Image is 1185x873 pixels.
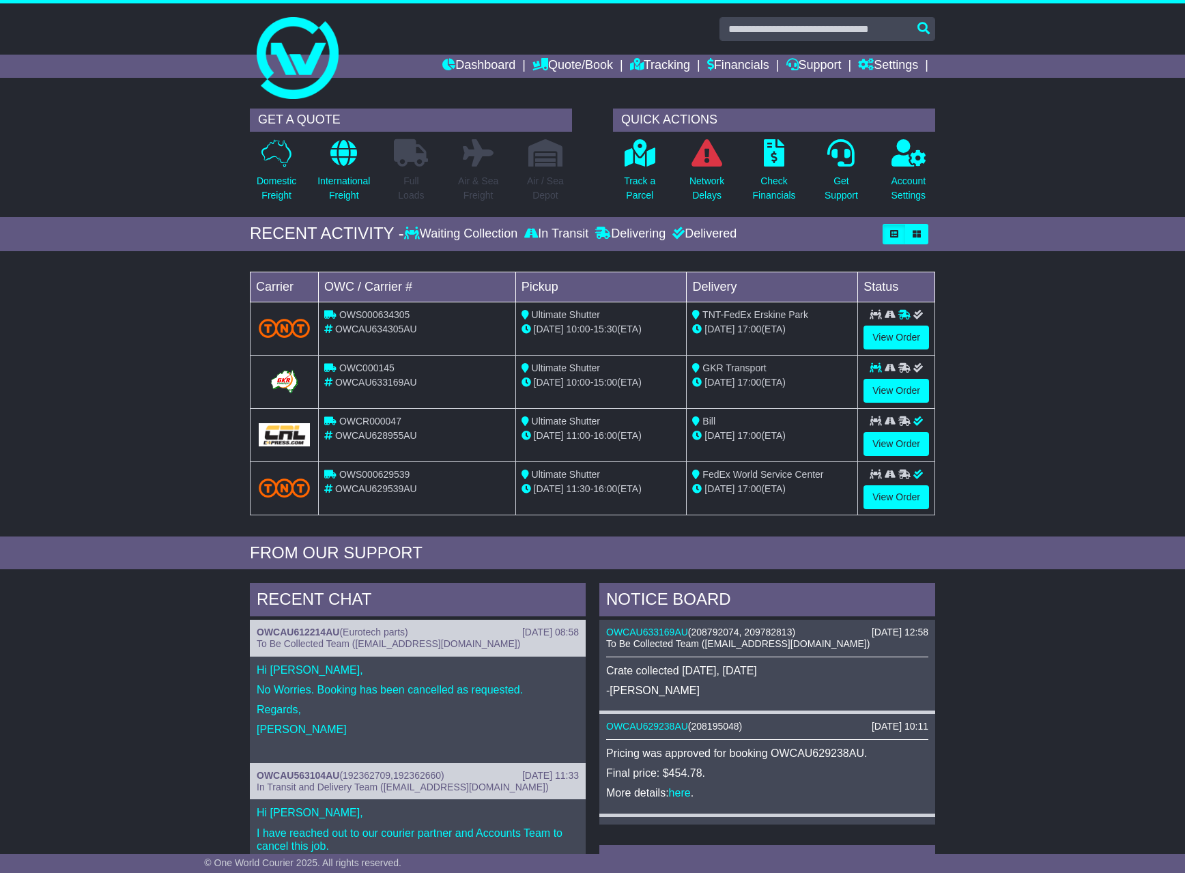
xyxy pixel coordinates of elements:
div: [DATE] 08:58 [522,627,579,638]
p: Air / Sea Depot [527,174,564,203]
p: International Freight [317,174,370,203]
span: 16:00 [593,430,617,441]
span: [DATE] [534,377,564,388]
p: Hi [PERSON_NAME], [257,663,579,676]
div: (ETA) [692,375,852,390]
p: Final price: $454.78. [606,767,928,779]
div: ( ) [606,721,928,732]
a: View Order [863,432,929,456]
a: Settings [858,55,918,78]
span: TNT-FedEx Erskine Park [702,309,808,320]
a: OWCAU629238AU [606,721,688,732]
p: -[PERSON_NAME] [606,684,928,697]
img: GetCarrierServiceLogo [268,368,300,395]
a: OWCAU563104AU [257,770,339,781]
span: OWCR000047 [339,416,401,427]
a: AccountSettings [891,139,927,210]
div: ( ) [257,627,579,638]
span: OWCAU628955AU [335,430,417,441]
span: 17:00 [737,324,761,334]
p: Crate collected [DATE], [DATE] [606,664,928,677]
span: OWS000634305 [339,309,410,320]
span: To Be Collected Team ([EMAIL_ADDRESS][DOMAIN_NAME]) [606,638,870,649]
p: No Worries. Booking has been cancelled as requested. [257,683,579,696]
span: 15:00 [593,377,617,388]
a: NetworkDelays [689,139,725,210]
td: OWC / Carrier # [319,272,516,302]
p: Full Loads [394,174,428,203]
div: (ETA) [692,429,852,443]
p: More details: . [606,786,928,799]
span: Eurotech parts [343,627,405,638]
span: To Be Collected Team ([EMAIL_ADDRESS][DOMAIN_NAME]) [257,638,520,649]
div: Waiting Collection [404,227,521,242]
div: (ETA) [692,482,852,496]
p: [PERSON_NAME] [257,723,579,736]
p: Track a Parcel [624,174,655,203]
div: (ETA) [692,322,852,337]
span: Ultimate Shutter [532,416,600,427]
td: Carrier [251,272,319,302]
div: [DATE] 12:58 [872,627,928,638]
div: - (ETA) [522,375,681,390]
span: In Transit and Delivery Team ([EMAIL_ADDRESS][DOMAIN_NAME]) [257,782,549,792]
p: Network Delays [689,174,724,203]
div: - (ETA) [522,322,681,337]
span: OWCAU633169AU [335,377,417,388]
a: OWCAU629539AU [606,824,688,835]
span: OWC000145 [339,362,395,373]
span: OWCAU634305AU [335,324,417,334]
a: InternationalFreight [317,139,371,210]
span: 11:00 [567,430,590,441]
span: © One World Courier 2025. All rights reserved. [204,857,401,868]
p: Air & Sea Freight [458,174,498,203]
img: GetCarrierServiceLogo [259,423,310,446]
a: OWCAU633169AU [606,627,688,638]
p: Regards, [257,703,579,716]
a: Track aParcel [623,139,656,210]
div: In Transit [521,227,592,242]
div: NOTICE BOARD [599,583,935,620]
div: ( ) [606,824,928,835]
div: - (ETA) [522,429,681,443]
span: 10:00 [567,377,590,388]
td: Delivery [687,272,858,302]
div: [DATE] 10:11 [872,721,928,732]
span: 17:00 [737,377,761,388]
span: 17:00 [737,430,761,441]
span: GKR Transport [702,362,766,373]
div: - (ETA) [522,482,681,496]
p: Get Support [825,174,858,203]
span: 192362709,192362660 [343,770,441,781]
div: GET A QUOTE [250,109,572,132]
span: Bill [702,416,715,427]
p: I have reached out to our courier partner and Accounts Team to cancel this job. [257,827,579,853]
span: 208792074, 209782813 [691,627,793,638]
span: [DATE] [534,324,564,334]
a: DomesticFreight [256,139,297,210]
div: ( ) [606,627,928,638]
a: Financials [707,55,769,78]
span: [DATE] [704,483,734,494]
div: RECENT ACTIVITY - [250,224,404,244]
span: [DATE] [704,377,734,388]
div: Delivering [592,227,669,242]
span: 208853025 [691,824,739,835]
div: [DATE] 11:33 [522,770,579,782]
div: FROM OUR SUPPORT [250,543,935,563]
span: [DATE] [704,324,734,334]
div: [DATE] 10:08 [872,824,928,835]
span: [DATE] [704,430,734,441]
a: Quote/Book [532,55,613,78]
a: here [669,787,691,799]
span: OWCAU629539AU [335,483,417,494]
span: [DATE] [534,483,564,494]
span: Ultimate Shutter [532,469,600,480]
span: 16:00 [593,483,617,494]
span: [DATE] [534,430,564,441]
img: TNT_Domestic.png [259,319,310,337]
span: OWS000629539 [339,469,410,480]
a: Dashboard [442,55,515,78]
a: Tracking [630,55,690,78]
p: Check Financials [753,174,796,203]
